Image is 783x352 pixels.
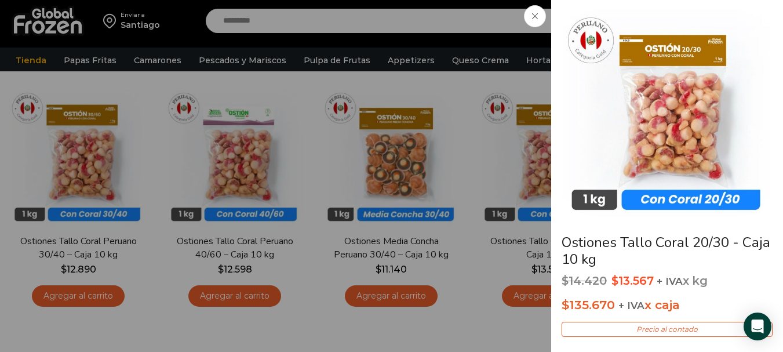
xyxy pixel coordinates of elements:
[744,313,771,340] div: Open Intercom Messenger
[618,300,644,311] span: + IVA
[563,9,771,217] img: ostion coral 20:30
[562,297,569,312] span: $
[562,274,607,288] bdi: 14.420
[562,295,773,315] p: x caja
[611,274,618,288] span: $
[562,274,773,288] p: x kg
[562,322,773,337] p: Precio al contado
[657,275,683,287] span: + IVA
[611,274,654,288] bdi: 13.567
[563,9,771,222] div: 1 / 2
[562,233,770,268] a: Ostiones Tallo Coral 20/30 - Caja 10 kg
[562,274,569,288] span: $
[562,297,615,312] bdi: 135.670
